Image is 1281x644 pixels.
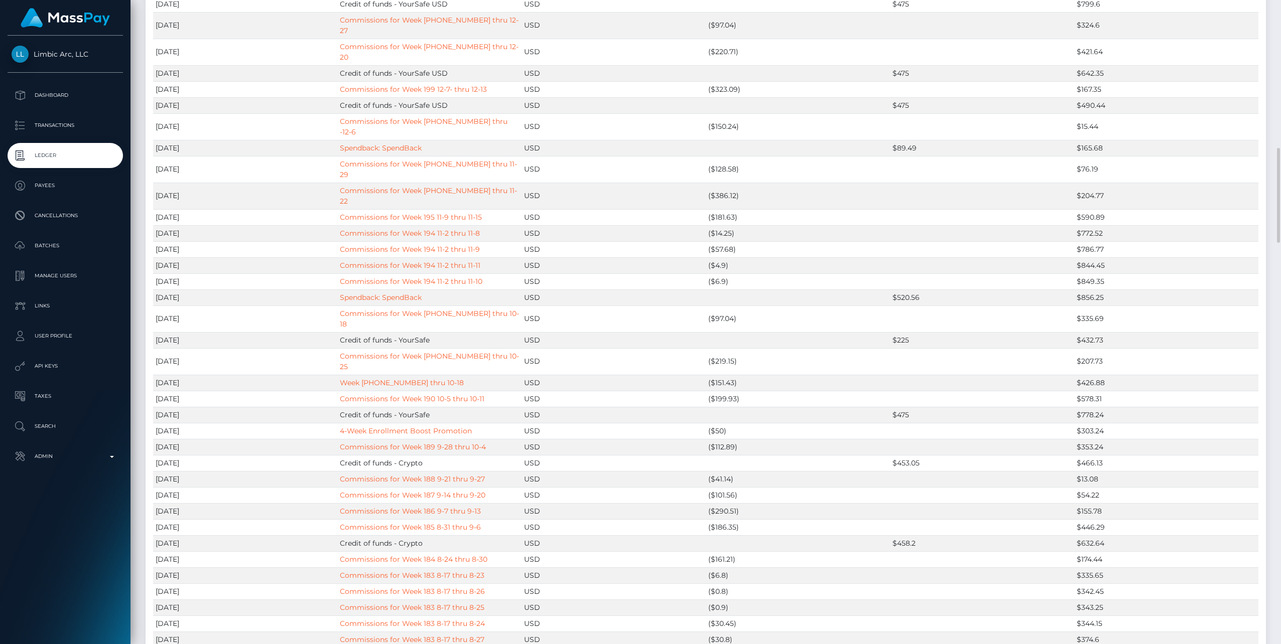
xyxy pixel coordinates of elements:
td: USD [522,183,706,209]
td: [DATE] [153,519,337,535]
td: $844.45 [1074,257,1258,273]
td: $89.49 [890,140,1074,156]
td: ($0.8) [706,583,890,599]
a: Commissions for Week 194 11-2 thru 11-8 [340,229,480,238]
td: $475 [890,97,1074,113]
a: Admin [8,444,123,469]
a: Commissions for Week 183 8-17 thru 8-23 [340,571,484,580]
td: Credit of funds - Crypto [337,455,522,471]
td: USD [522,583,706,599]
td: ($101.56) [706,487,890,503]
a: Commissions for Week 185 8-31 thru 9-6 [340,523,481,532]
td: Credit of funds - YourSafe [337,407,522,423]
td: $432.73 [1074,332,1258,348]
td: ($220.71) [706,39,890,65]
p: Payees [12,178,119,193]
td: ($219.15) [706,348,890,375]
td: [DATE] [153,487,337,503]
td: USD [522,12,706,39]
a: Commissions for Week [PHONE_NUMBER] thru 10-25 [340,352,519,371]
a: Commissions for Week 186 9-7 thru 9-13 [340,507,481,516]
td: $155.78 [1074,503,1258,519]
p: Admin [12,449,119,464]
td: $856.25 [1074,289,1258,305]
a: Commissions for Week 183 8-17 thru 8-27 [340,635,484,644]
td: $475 [890,65,1074,81]
a: Commissions for Week 183 8-17 thru 8-25 [340,603,484,612]
td: Credit of funds - YourSafe USD [337,97,522,113]
a: Commissions for Week 188 9-21 thru 9-27 [340,474,485,484]
td: USD [522,65,706,81]
td: [DATE] [153,273,337,289]
p: Cancellations [12,208,119,223]
a: Commissions for Week [PHONE_NUMBER] thru 12-27 [340,16,519,35]
td: USD [522,113,706,140]
td: [DATE] [153,209,337,225]
a: Links [8,293,123,318]
td: Credit of funds - Crypto [337,535,522,551]
td: USD [522,519,706,535]
td: USD [522,551,706,567]
td: [DATE] [153,423,337,439]
a: Manage Users [8,263,123,288]
p: Batches [12,238,119,253]
span: Limbic Arc, LLC [8,50,123,59]
td: [DATE] [153,241,337,257]
td: [DATE] [153,615,337,631]
td: $458.2 [890,535,1074,551]
td: USD [522,273,706,289]
td: ($161.21) [706,551,890,567]
td: USD [522,225,706,241]
td: ($6.9) [706,273,890,289]
a: Search [8,414,123,439]
a: Commissions for Week [PHONE_NUMBER] thru 12-20 [340,42,519,62]
a: Commissions for Week 183 8-17 thru 8-24 [340,619,485,628]
td: [DATE] [153,289,337,305]
td: [DATE] [153,113,337,140]
td: [DATE] [153,455,337,471]
td: USD [522,503,706,519]
p: Dashboard [12,88,119,103]
td: $849.35 [1074,273,1258,289]
td: [DATE] [153,156,337,183]
a: User Profile [8,324,123,349]
td: USD [522,209,706,225]
td: $207.73 [1074,348,1258,375]
td: ($57.68) [706,241,890,257]
a: Commissions for Week 194 11-2 thru 11-9 [340,245,480,254]
td: [DATE] [153,332,337,348]
a: 4-Week Enrollment Boost Promotion [340,426,472,435]
td: $490.44 [1074,97,1258,113]
td: ($112.89) [706,439,890,455]
td: $466.13 [1074,455,1258,471]
td: [DATE] [153,471,337,487]
p: Ledger [12,148,119,163]
td: USD [522,423,706,439]
td: [DATE] [153,39,337,65]
td: $421.64 [1074,39,1258,65]
td: [DATE] [153,65,337,81]
td: $225 [890,332,1074,348]
td: ($150.24) [706,113,890,140]
a: Commissions for Week 194 11-2 thru 11-11 [340,261,480,270]
td: ($4.9) [706,257,890,273]
p: Manage Users [12,268,119,283]
td: USD [522,455,706,471]
td: USD [522,471,706,487]
td: USD [522,391,706,407]
a: Ledger [8,143,123,168]
td: [DATE] [153,583,337,599]
img: Limbic Arc, LLC [12,46,29,63]
td: $642.35 [1074,65,1258,81]
td: $453.05 [890,455,1074,471]
a: Commissions for Week 183 8-17 thru 8-26 [340,587,485,596]
td: $13.08 [1074,471,1258,487]
td: ($290.51) [706,503,890,519]
td: $76.19 [1074,156,1258,183]
a: Batches [8,233,123,258]
td: ($181.63) [706,209,890,225]
td: ($386.12) [706,183,890,209]
td: [DATE] [153,97,337,113]
a: API Keys [8,354,123,379]
p: User Profile [12,329,119,344]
